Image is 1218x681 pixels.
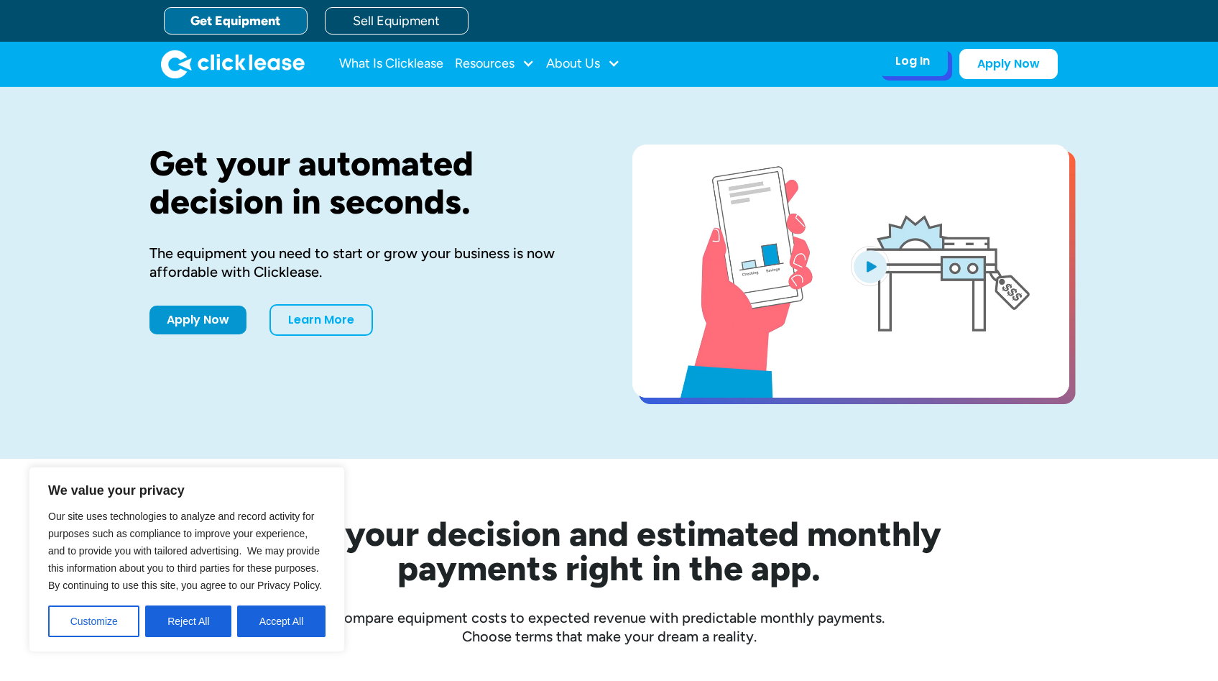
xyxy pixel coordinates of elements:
span: Our site uses technologies to analyze and record activity for purposes such as compliance to impr... [48,511,322,591]
div: Log In [895,54,930,68]
a: Apply Now [959,49,1058,79]
h2: See your decision and estimated monthly payments right in the app. [207,516,1012,585]
a: open lightbox [632,145,1069,398]
button: Accept All [237,605,326,637]
a: home [161,50,305,78]
div: We value your privacy [29,467,345,652]
div: Resources [455,50,535,78]
div: The equipment you need to start or grow your business is now affordable with Clicklease. [149,244,586,281]
button: Reject All [145,605,231,637]
button: Customize [48,605,139,637]
a: What Is Clicklease [339,50,443,78]
a: Get Equipment [164,7,308,35]
a: Apply Now [149,306,246,334]
a: Sell Equipment [325,7,469,35]
div: Compare equipment costs to expected revenue with predictable monthly payments. Choose terms that ... [149,608,1069,646]
div: About Us [546,50,620,78]
a: Learn More [269,304,373,336]
p: We value your privacy [48,482,326,499]
img: Blue play button logo on a light blue circular background [851,246,890,286]
h1: Get your automated decision in seconds. [149,145,586,221]
img: Clicklease logo [161,50,305,78]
